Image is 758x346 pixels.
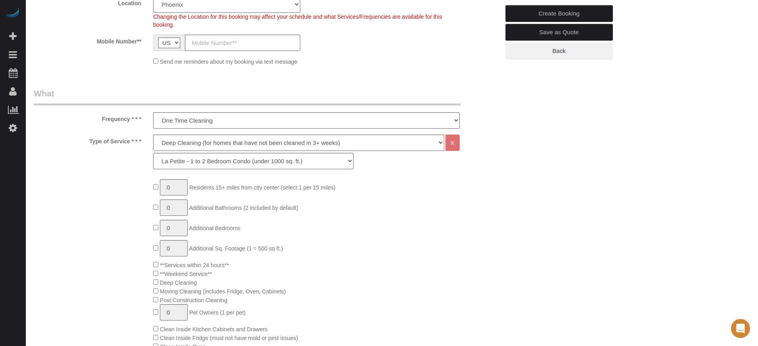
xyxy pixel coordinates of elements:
span: Additional Bathrooms (2 included by default) [189,205,298,211]
label: Mobile Number** [28,35,147,45]
img: Automaid Logo [5,8,21,19]
span: Post Construction Cleaning [160,297,227,303]
span: Clean Inside Fridge (must not have mold or pest issues) [160,335,298,341]
a: Save as Quote [505,24,613,41]
span: Moving Cleaning (includes Fridge, Oven, Cabinets) [160,288,286,295]
span: Pet Owners (1 per pet) [189,309,246,316]
label: Frequency * * * [28,112,147,123]
span: Send me reminders about my booking via text message [160,59,297,65]
span: Deep Cleaning [160,280,197,286]
a: Back [505,43,613,59]
span: Additional Sq. Footage (1 = 500 sq ft.) [189,245,283,252]
legend: What [34,88,461,106]
span: Clean Inside Kitchen Cabinets and Drawers [160,326,268,332]
div: Open Intercom Messenger [731,319,750,338]
span: Changing the Location for this booking may affect your schedule and what Services/Frequencies are... [153,14,442,28]
a: Create Booking [505,5,613,22]
input: Mobile Number** [185,35,300,51]
label: Type of Service * * * [28,135,147,145]
span: Residents 15+ miles from city center (select 1 per 15 miles) [189,184,336,191]
span: Additional Bedrooms [189,225,240,231]
span: **Services within 24 hours** [160,262,229,268]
